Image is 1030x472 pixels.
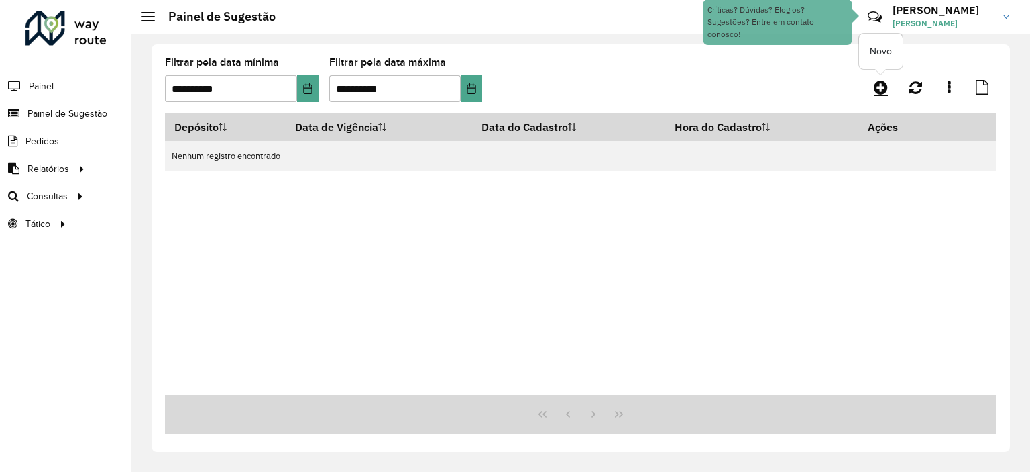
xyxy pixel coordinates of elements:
td: Nenhum registro encontrado [165,141,996,171]
span: Painel de Sugestão [27,107,107,121]
span: Tático [25,217,50,231]
th: Data do Cadastro [473,113,665,141]
label: Filtrar pela data máxima [329,54,446,70]
span: [PERSON_NAME] [893,17,993,30]
a: Contato Rápido [860,3,889,32]
span: Pedidos [25,134,59,148]
th: Data de Vigência [286,113,473,141]
span: Consultas [27,189,68,203]
th: Ações [859,113,939,141]
th: Hora do Cadastro [665,113,859,141]
button: Choose Date [461,75,482,102]
h3: [PERSON_NAME] [893,4,993,17]
span: Relatórios [27,162,69,176]
button: Choose Date [297,75,319,102]
div: Novo [859,34,903,69]
span: Painel [29,79,54,93]
h2: Painel de Sugestão [155,9,276,24]
th: Depósito [165,113,286,141]
label: Filtrar pela data mínima [165,54,279,70]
